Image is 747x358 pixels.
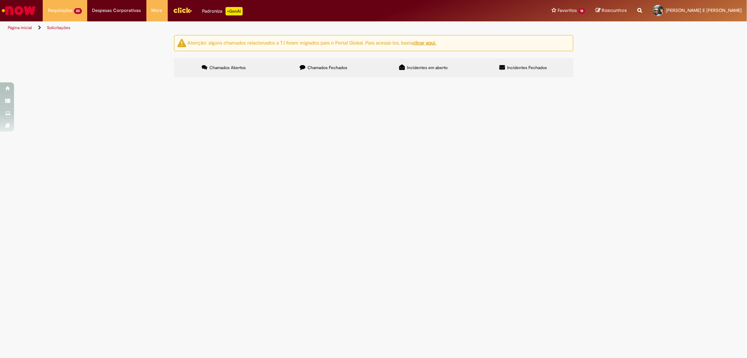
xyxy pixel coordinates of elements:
img: click_logo_yellow_360x200.png [173,5,192,15]
ul: Trilhas de página [5,21,493,34]
p: +GenAi [226,7,243,15]
a: Solicitações [47,25,70,31]
span: Chamados Fechados [307,65,347,70]
span: Rascunhos [602,7,627,14]
div: Padroniza [202,7,243,15]
a: Página inicial [8,25,32,31]
span: More [152,7,162,14]
span: Requisições [48,7,72,14]
span: Despesas Corporativas [92,7,141,14]
span: [PERSON_NAME] E [PERSON_NAME] [666,7,742,13]
ng-bind-html: Atenção: alguns chamados relacionados a T.I foram migrados para o Portal Global. Para acessá-los,... [188,40,436,46]
span: Chamados Abertos [209,65,246,70]
a: clicar aqui. [413,40,436,46]
img: ServiceNow [1,4,37,18]
span: 20 [74,8,82,14]
span: Incidentes Fechados [507,65,547,70]
span: Favoritos [558,7,577,14]
a: Rascunhos [596,7,627,14]
span: Incidentes em aberto [407,65,448,70]
span: 18 [578,8,585,14]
